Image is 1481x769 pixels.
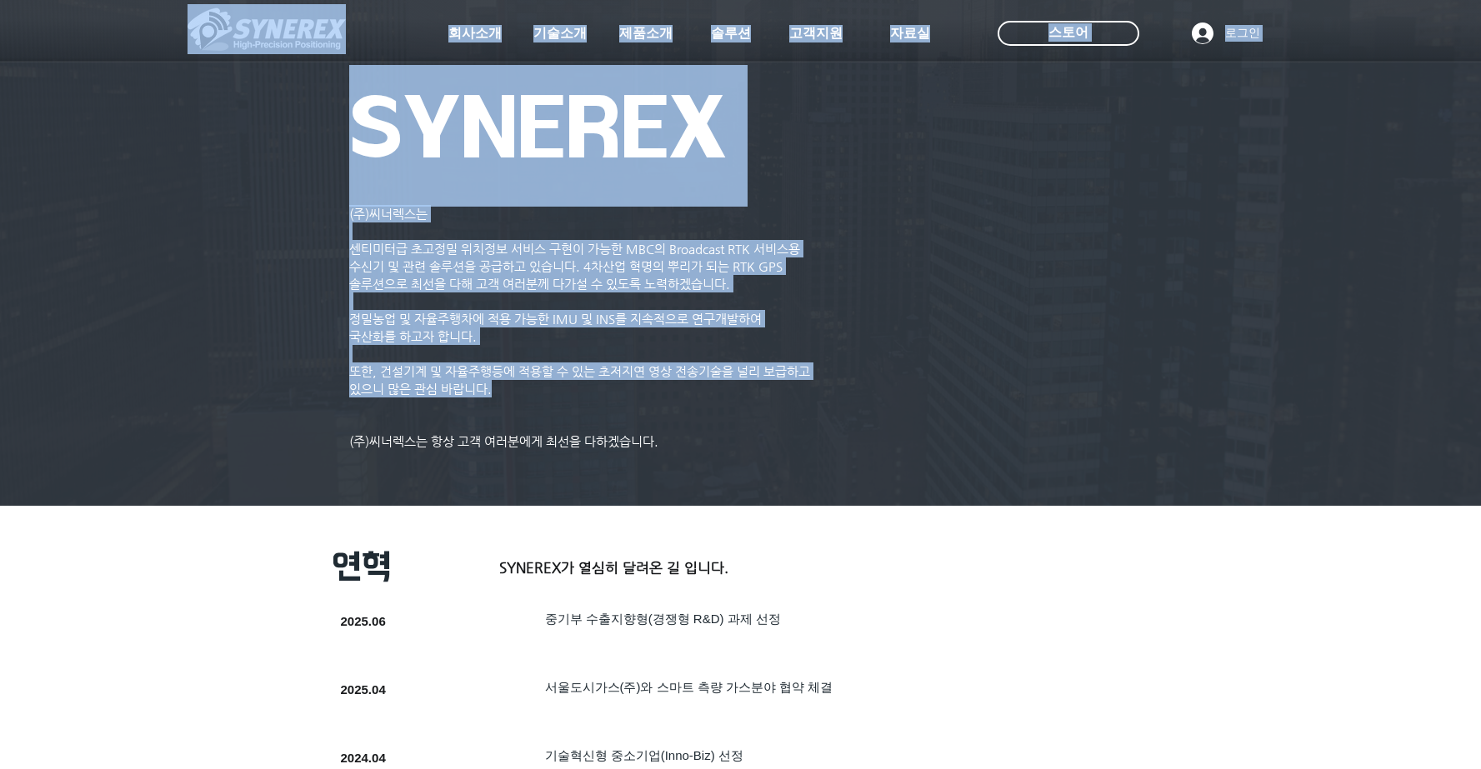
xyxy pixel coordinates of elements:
[545,680,833,694] span: 서울도시가스(주)와 스마트 측량 가스분야 협약 체결
[333,548,391,585] span: 연혁
[1180,17,1272,49] button: 로그인
[349,277,730,291] span: 솔루션으로 최선을 다해 고객 여러분께 다가설 수 있도록 노력하겠습니다.
[188,4,346,54] img: 씨너렉스_White_simbol_대지 1.png
[349,364,810,396] span: ​또한, 건설기계 및 자율주행등에 적용할 수 있는 초저지연 영상 전송기술을 널리 보급하고 있으니 많은 관심 바랍니다.
[349,312,762,326] span: 정밀농업 및 자율주행차에 적용 가능한 IMU 및 INS를 지속적으로 연구개발하여
[349,434,658,448] span: (주)씨너렉스는 항상 고객 여러분에게 최선을 다하겠습니다.
[998,21,1139,46] div: 스토어
[868,17,952,50] a: 자료실
[533,25,587,42] span: 기술소개
[448,25,502,42] span: 회사소개
[619,25,673,42] span: 제품소개
[789,25,843,42] span: 고객지원
[1289,697,1481,769] iframe: Wix Chat
[349,259,783,273] span: 수신기 및 관련 솔루션을 공급하고 있습니다. 4차산업 혁명의 뿌리가 되는 RTK GPS
[545,612,781,626] span: ​중기부 수출지향형(경쟁형 R&D) 과제 선정
[499,559,728,576] span: SYNEREX가 열심히 달려온 길 입니다.
[890,25,930,42] span: 자료실
[349,329,477,343] span: 국산화를 하고자 합니다.
[518,17,602,50] a: 기술소개
[545,748,743,762] span: ​기술혁신형 중소기업(Inno-Biz) 선정
[341,682,386,697] span: 2025.04
[349,242,800,256] span: 센티미터급 초고정밀 위치정보 서비스 구현이 가능한 MBC의 Broadcast RTK 서비스용
[433,17,517,50] a: 회사소개
[774,17,858,50] a: 고객지원
[1048,23,1088,42] span: 스토어
[341,751,386,765] span: 2024.04
[604,17,688,50] a: 제품소개
[1219,25,1266,42] span: 로그인
[341,614,386,628] span: 2025.06
[711,25,751,42] span: 솔루션
[689,17,773,50] a: 솔루션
